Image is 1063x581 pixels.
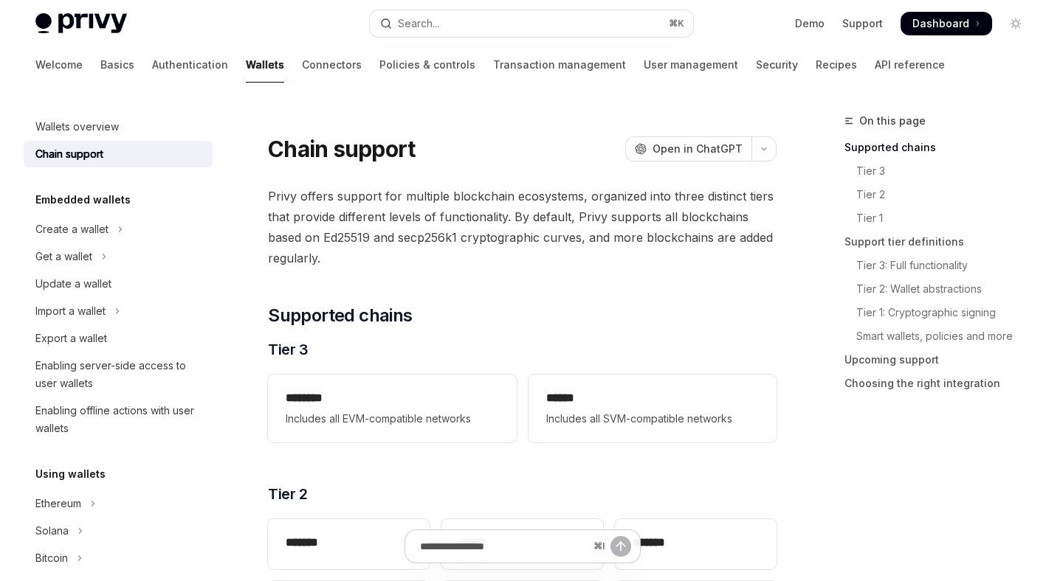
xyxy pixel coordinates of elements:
a: Tier 3: Full functionality [844,254,1039,277]
div: Enabling server-side access to user wallets [35,357,204,392]
a: Wallets [246,47,284,83]
button: Open search [370,10,692,37]
span: Open in ChatGPT [653,142,743,156]
a: Dashboard [901,12,992,35]
div: Export a wallet [35,330,107,347]
div: Chain support [35,145,103,163]
a: Upcoming support [844,348,1039,372]
span: Includes all EVM-compatible networks [286,410,498,428]
a: Support tier definitions [844,230,1039,254]
span: ⌘ K [669,18,684,29]
a: Authentication [152,47,228,83]
div: Enabling offline actions with user wallets [35,402,204,437]
a: API reference [875,47,945,83]
span: On this page [859,112,926,130]
input: Ask a question... [420,530,588,563]
a: Tier 3 [844,159,1039,183]
span: Supported chains [268,304,412,327]
button: Open in ChatGPT [625,136,751,161]
div: Wallets overview [35,118,119,136]
span: Dashboard [912,16,969,31]
a: Basics [100,47,134,83]
a: Tier 1 [844,206,1039,230]
span: Privy offers support for multiple blockchain ecosystems, organized into three distinct tiers that... [268,186,777,268]
button: Toggle Solana section [24,518,213,544]
button: Send message [610,536,631,557]
button: Toggle Import a wallet section [24,298,213,324]
button: Toggle Bitcoin section [24,545,213,571]
img: light logo [35,13,127,34]
a: **** *Includes all SVM-compatible networks [529,375,777,442]
a: Enabling server-side access to user wallets [24,352,213,397]
a: Export a wallet [24,325,213,352]
a: Connectors [302,47,362,83]
a: Smart wallets, policies and more [844,324,1039,348]
a: User management [644,47,738,83]
a: Update a wallet [24,271,213,297]
h5: Embedded wallets [35,191,131,209]
a: Wallets overview [24,114,213,140]
a: **** ***Includes all EVM-compatible networks [268,375,516,442]
a: Supported chains [844,136,1039,159]
a: Demo [795,16,825,31]
span: Includes all SVM-compatible networks [546,410,759,428]
a: Policies & controls [379,47,475,83]
button: Toggle Ethereum section [24,490,213,517]
div: Create a wallet [35,220,109,238]
a: Choosing the right integration [844,372,1039,395]
button: Toggle dark mode [1004,12,1028,35]
a: Enabling offline actions with user wallets [24,397,213,442]
a: Security [756,47,798,83]
div: Search... [398,15,439,32]
a: Tier 2: Wallet abstractions [844,277,1039,301]
a: Tier 1: Cryptographic signing [844,301,1039,324]
div: Get a wallet [35,248,92,265]
button: Toggle Create a wallet section [24,216,213,243]
h1: Chain support [268,136,415,162]
a: Tier 2 [844,183,1039,206]
a: Recipes [816,47,857,83]
div: Bitcoin [35,549,68,567]
div: Import a wallet [35,302,106,320]
a: Welcome [35,47,83,83]
div: Solana [35,522,69,540]
div: Ethereum [35,495,81,512]
a: Chain support [24,141,213,167]
a: Transaction management [493,47,626,83]
span: Tier 2 [268,484,307,504]
h5: Using wallets [35,465,106,483]
a: Support [842,16,883,31]
button: Toggle Get a wallet section [24,243,213,270]
span: Tier 3 [268,339,308,360]
div: Update a wallet [35,275,111,293]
